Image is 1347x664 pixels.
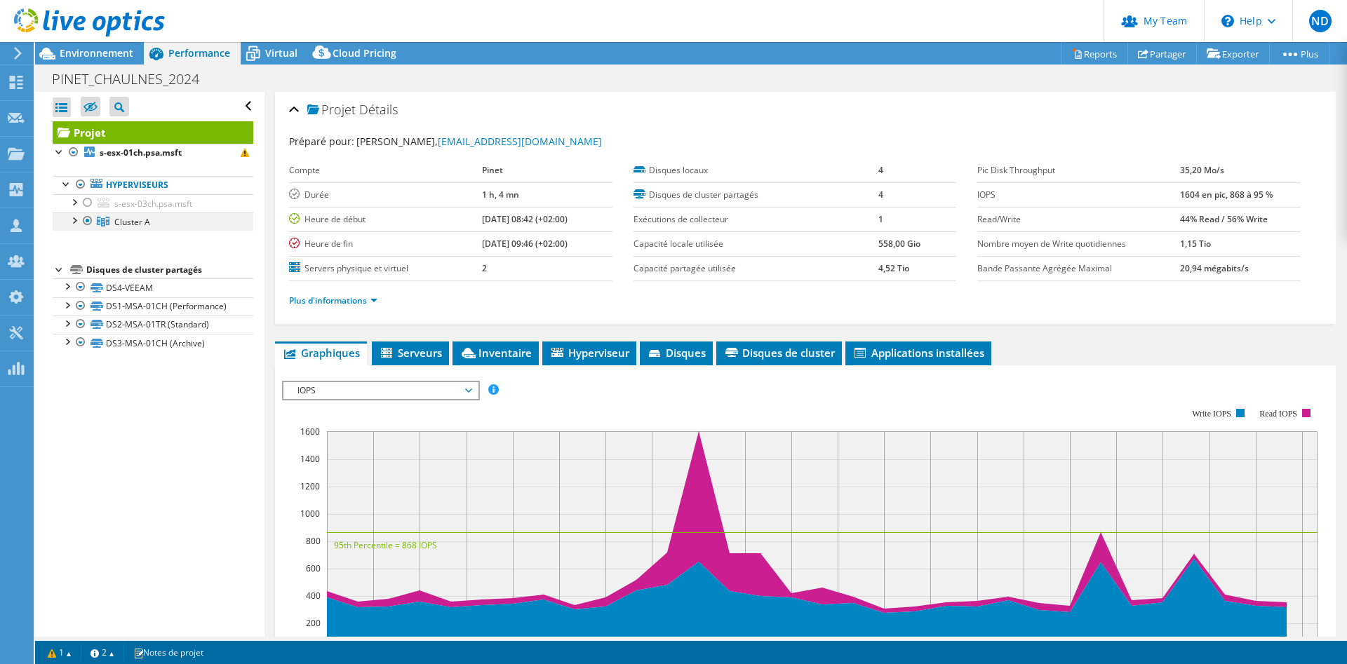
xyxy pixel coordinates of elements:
a: Projet [53,121,253,144]
label: Heure de début [289,212,481,226]
span: ND [1309,10,1332,32]
span: IOPS [290,382,471,399]
h1: PINET_CHAULNES_2024 [46,72,221,87]
b: 44% Read / 56% Write [1180,213,1268,225]
text: 400 [306,590,321,602]
b: 1,15 Tio [1180,238,1211,250]
a: Partager [1127,43,1197,65]
b: 4,52 Tio [878,262,909,274]
span: [PERSON_NAME], [356,135,602,148]
b: 1 h, 4 mn [482,189,519,201]
text: 1000 [300,508,320,520]
span: s-esx-03ch.psa.msft [114,198,192,210]
span: Disques [647,346,706,360]
label: Disques locaux [634,163,878,177]
span: Virtual [265,46,297,60]
label: Capacité locale utilisée [634,237,878,251]
a: DS2-MSA-01TR (Standard) [53,316,253,334]
label: Capacité partagée utilisée [634,262,878,276]
span: Inventaire [460,346,532,360]
label: Durée [289,188,481,202]
b: 558,00 Gio [878,238,920,250]
label: Compte [289,163,481,177]
b: [DATE] 09:46 (+02:00) [482,238,568,250]
label: Read/Write [977,212,1180,226]
b: 35,20 Mo/s [1180,164,1224,176]
b: 4 [878,164,883,176]
b: s-esx-01ch.psa.msft [100,147,182,158]
label: Disques de cluster partagés [634,188,878,202]
a: 1 [38,644,81,661]
span: Cloud Pricing [333,46,396,60]
text: Read IOPS [1260,409,1298,419]
b: Pinet [482,164,503,176]
span: Projet [307,103,356,117]
a: s-esx-01ch.psa.msft [53,144,253,162]
a: [EMAIL_ADDRESS][DOMAIN_NAME] [438,135,602,148]
span: Performance [168,46,230,60]
label: Servers physique et virtuel [289,262,481,276]
a: DS3-MSA-01CH (Archive) [53,334,253,352]
span: Environnement [60,46,133,60]
label: Bande Passante Agrégée Maximal [977,262,1180,276]
span: Disques de cluster [723,346,835,360]
b: 20,94 mégabits/s [1180,262,1249,274]
text: 1200 [300,480,320,492]
a: DS4-VEEAM [53,278,253,297]
span: Graphiques [282,346,360,360]
label: Exécutions de collecteur [634,212,878,226]
text: 95th Percentile = 868 IOPS [334,539,437,551]
b: 4 [878,189,883,201]
text: 800 [306,535,321,547]
label: Heure de fin [289,237,481,251]
text: 1400 [300,453,320,465]
text: 1600 [300,426,320,438]
a: Hyperviseurs [53,176,253,194]
span: Hyperviseur [549,346,629,360]
a: Exporter [1196,43,1270,65]
a: Notes de projet [123,644,213,661]
a: 2 [81,644,124,661]
b: 2 [482,262,487,274]
a: Plus [1269,43,1329,65]
a: DS1-MSA-01CH (Performance) [53,297,253,316]
span: Détails [359,101,398,118]
span: Cluster A [114,216,150,228]
a: Reports [1061,43,1128,65]
label: Pic Disk Throughput [977,163,1180,177]
text: Write IOPS [1192,409,1231,419]
b: 1604 en pic, 868 à 95 % [1180,189,1273,201]
b: [DATE] 08:42 (+02:00) [482,213,568,225]
b: 1 [878,213,883,225]
label: Préparé pour: [289,135,354,148]
span: Applications installées [852,346,984,360]
label: IOPS [977,188,1180,202]
svg: \n [1221,15,1234,27]
label: Nombre moyen de Write quotidiennes [977,237,1180,251]
text: 200 [306,617,321,629]
text: 600 [306,562,321,574]
span: Serveurs [379,346,442,360]
a: s-esx-03ch.psa.msft [53,194,253,212]
a: Cluster A [53,212,253,231]
div: Disques de cluster partagés [86,262,253,278]
a: Plus d'informations [289,294,377,306]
